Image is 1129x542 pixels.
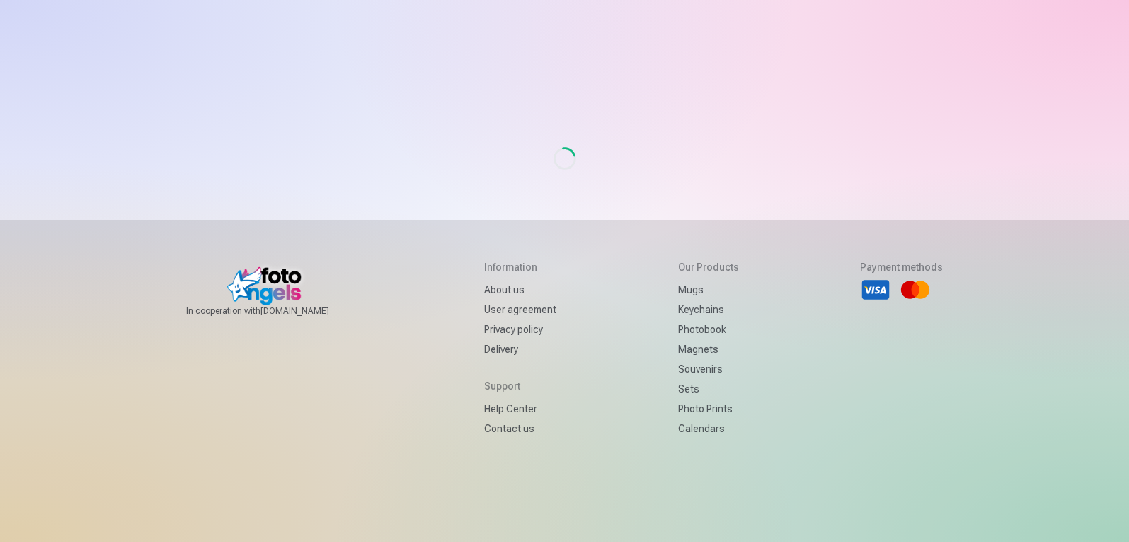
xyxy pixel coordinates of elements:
[678,339,739,359] a: Magnets
[484,399,556,419] a: Help Center
[484,419,556,439] a: Contact us
[678,419,739,439] a: Calendars
[678,399,739,419] a: Photo prints
[678,379,739,399] a: Sets
[260,305,363,317] a: [DOMAIN_NAME]
[678,320,739,339] a: Photobook
[484,320,556,339] a: Privacy policy
[678,300,739,320] a: Keychains
[900,274,931,305] li: Mastercard
[484,260,556,274] h5: Information
[484,379,556,393] h5: Support
[484,339,556,359] a: Delivery
[484,300,556,320] a: User agreement
[186,305,363,317] span: In cooperation with
[484,280,556,300] a: About us
[678,280,739,300] a: Mugs
[678,260,739,274] h5: Our products
[678,359,739,379] a: Souvenirs
[860,274,891,305] li: Visa
[860,260,943,274] h5: Payment methods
